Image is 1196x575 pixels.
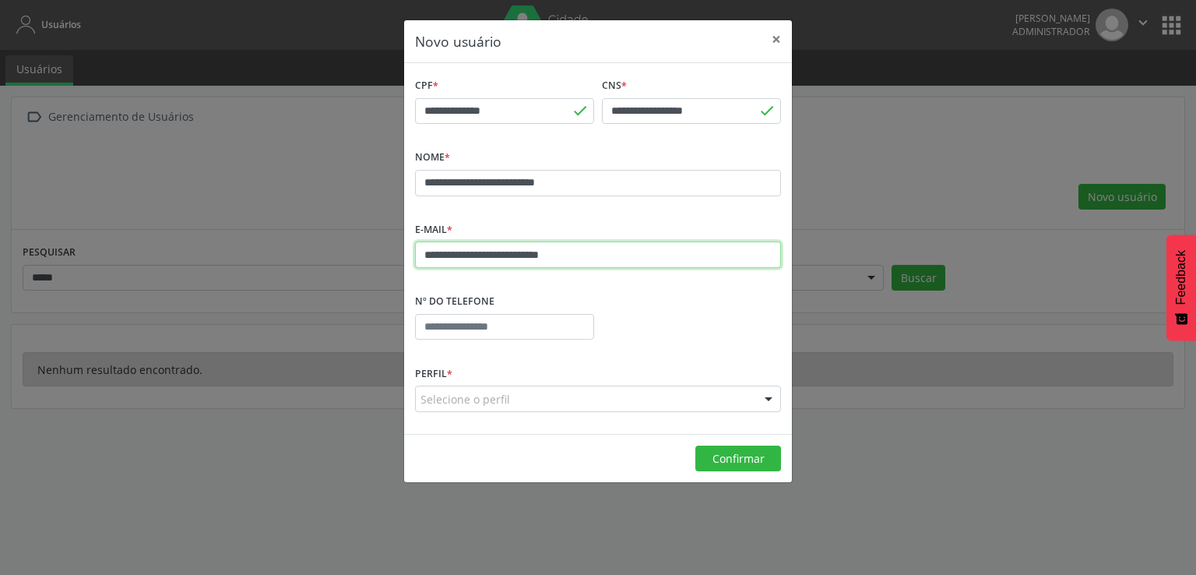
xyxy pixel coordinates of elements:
[415,74,438,98] label: CPF
[415,218,452,242] label: E-mail
[761,20,792,58] button: Close
[415,290,494,314] label: Nº do Telefone
[695,446,781,472] button: Confirmar
[572,102,589,119] span: done
[415,146,450,170] label: Nome
[1174,250,1188,305] span: Feedback
[602,74,627,98] label: CNS
[1166,235,1196,340] button: Feedback - Mostrar pesquisa
[415,362,452,386] label: Perfil
[420,391,510,407] span: Selecione o perfil
[415,31,501,51] h5: Novo usuário
[758,102,776,119] span: done
[712,451,765,466] span: Confirmar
